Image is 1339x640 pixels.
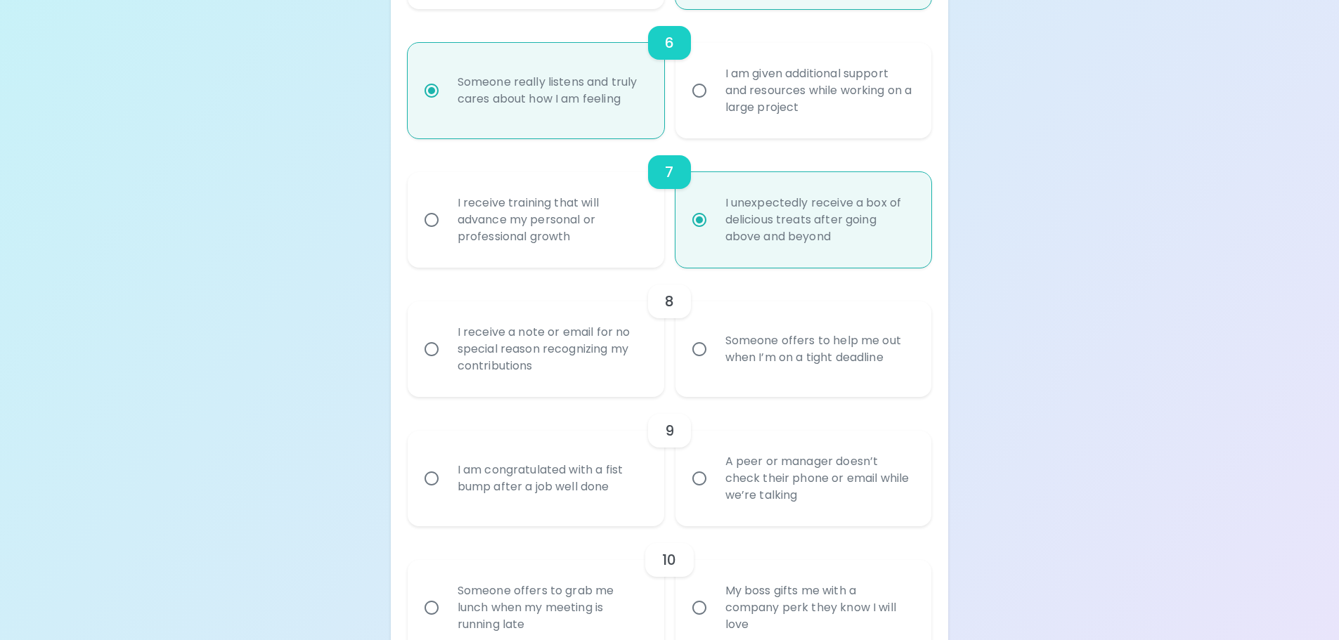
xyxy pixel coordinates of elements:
[714,315,924,383] div: Someone offers to help me out when I’m on a tight deadline
[408,397,932,526] div: choice-group-check
[446,57,656,124] div: Someone really listens and truly cares about how I am feeling
[408,138,932,268] div: choice-group-check
[714,436,924,521] div: A peer or manager doesn’t check their phone or email while we’re talking
[714,48,924,133] div: I am given additional support and resources while working on a large project
[714,178,924,262] div: I unexpectedly receive a box of delicious treats after going above and beyond
[408,9,932,138] div: choice-group-check
[665,290,674,313] h6: 8
[665,32,674,54] h6: 6
[408,268,932,397] div: choice-group-check
[446,307,656,391] div: I receive a note or email for no special reason recognizing my contributions
[446,178,656,262] div: I receive training that will advance my personal or professional growth
[665,161,673,183] h6: 7
[662,549,676,571] h6: 10
[446,445,656,512] div: I am congratulated with a fist bump after a job well done
[665,419,674,442] h6: 9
